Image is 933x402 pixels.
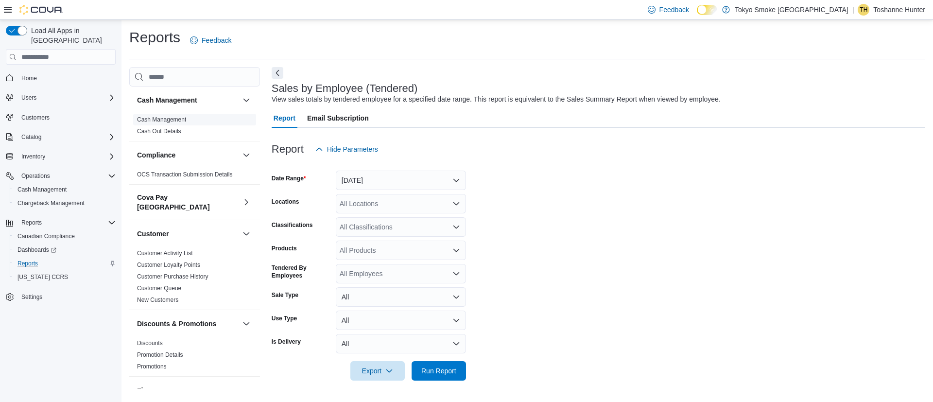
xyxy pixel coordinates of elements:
[21,219,42,227] span: Reports
[336,287,466,307] button: All
[17,170,54,182] button: Operations
[241,94,252,106] button: Cash Management
[137,340,163,347] a: Discounts
[412,361,466,381] button: Run Report
[2,290,120,304] button: Settings
[137,127,181,135] span: Cash Out Details
[272,143,304,155] h3: Report
[272,264,332,280] label: Tendered By Employees
[307,108,369,128] span: Email Subscription
[17,111,116,123] span: Customers
[241,149,252,161] button: Compliance
[19,5,63,15] img: Cova
[697,5,717,15] input: Dark Mode
[873,4,925,16] p: Toshanne Hunter
[452,200,460,208] button: Open list of options
[311,140,382,159] button: Hide Parameters
[356,361,399,381] span: Export
[241,228,252,240] button: Customer
[137,229,239,239] button: Customer
[14,244,60,256] a: Dashboards
[14,244,116,256] span: Dashboards
[129,114,260,141] div: Cash Management
[202,35,231,45] span: Feedback
[272,291,298,299] label: Sale Type
[14,258,42,269] a: Reports
[336,171,466,190] button: [DATE]
[17,291,116,303] span: Settings
[137,250,193,257] a: Customer Activity List
[17,112,53,123] a: Customers
[421,366,456,376] span: Run Report
[137,284,181,292] span: Customer Queue
[17,71,116,84] span: Home
[137,95,197,105] h3: Cash Management
[137,385,239,395] button: Finance
[137,297,178,303] a: New Customers
[10,270,120,284] button: [US_STATE] CCRS
[17,72,41,84] a: Home
[350,361,405,381] button: Export
[137,150,175,160] h3: Compliance
[137,249,193,257] span: Customer Activity List
[21,172,50,180] span: Operations
[6,67,116,329] nav: Complex example
[241,318,252,330] button: Discounts & Promotions
[137,273,208,280] span: Customer Purchase History
[137,262,200,268] a: Customer Loyalty Points
[17,199,85,207] span: Chargeback Management
[452,246,460,254] button: Open list of options
[17,273,68,281] span: [US_STATE] CCRS
[137,273,208,280] a: Customer Purchase History
[272,245,297,252] label: Products
[129,337,260,376] div: Discounts & Promotions
[137,171,233,178] a: OCS Transaction Submission Details
[14,184,116,195] span: Cash Management
[858,4,869,16] div: Toshanne Hunter
[17,217,116,228] span: Reports
[21,153,45,160] span: Inventory
[137,339,163,347] span: Discounts
[10,183,120,196] button: Cash Management
[2,216,120,229] button: Reports
[14,230,116,242] span: Canadian Compliance
[272,198,299,206] label: Locations
[272,221,313,229] label: Classifications
[137,363,167,370] a: Promotions
[10,243,120,257] a: Dashboards
[17,151,49,162] button: Inventory
[659,5,689,15] span: Feedback
[2,91,120,105] button: Users
[860,4,867,16] span: TH
[2,130,120,144] button: Catalog
[17,186,67,193] span: Cash Management
[697,15,697,16] span: Dark Mode
[21,133,41,141] span: Catalog
[137,351,183,358] a: Promotion Details
[17,151,116,162] span: Inventory
[2,110,120,124] button: Customers
[137,192,239,212] button: Cova Pay [GEOGRAPHIC_DATA]
[21,94,36,102] span: Users
[10,257,120,270] button: Reports
[137,116,186,123] a: Cash Management
[274,108,295,128] span: Report
[2,150,120,163] button: Inventory
[17,291,46,303] a: Settings
[14,197,88,209] a: Chargeback Management
[272,67,283,79] button: Next
[137,261,200,269] span: Customer Loyalty Points
[336,311,466,330] button: All
[272,338,301,346] label: Is Delivery
[137,319,239,329] button: Discounts & Promotions
[17,260,38,267] span: Reports
[137,128,181,135] a: Cash Out Details
[137,319,216,329] h3: Discounts & Promotions
[452,270,460,278] button: Open list of options
[17,246,56,254] span: Dashboards
[137,351,183,359] span: Promotion Details
[17,170,116,182] span: Operations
